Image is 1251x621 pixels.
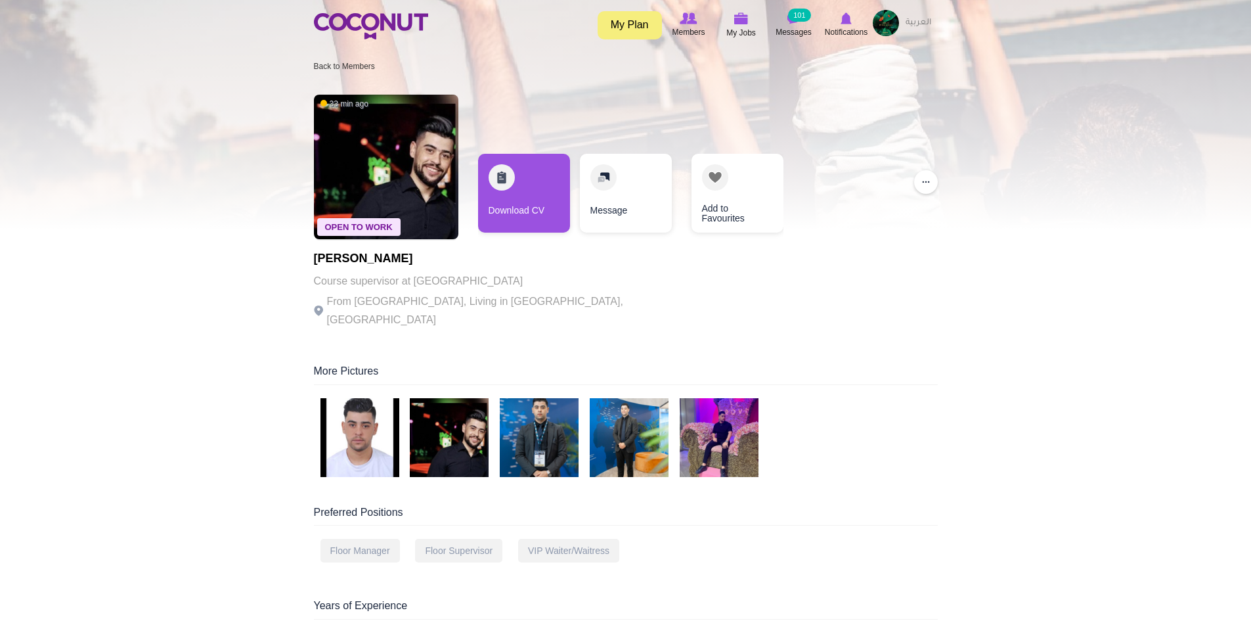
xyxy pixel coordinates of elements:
[314,364,938,385] div: More Pictures
[314,252,675,265] h1: [PERSON_NAME]
[672,26,705,39] span: Members
[788,9,810,22] small: 101
[899,10,938,36] a: العربية
[726,26,756,39] span: My Jobs
[314,599,938,620] div: Years of Experience
[682,154,774,239] div: 3 / 3
[317,218,401,236] span: Open To Work
[787,12,801,24] img: Messages
[478,154,570,233] a: Download CV
[314,272,675,290] p: Course supervisor at [GEOGRAPHIC_DATA]
[776,26,812,39] span: Messages
[415,539,502,563] div: Floor Supervisor
[320,99,368,110] span: 33 min ago
[691,154,783,233] a: Add to Favourites
[580,154,672,233] a: Message
[314,505,938,526] div: Preferred Positions
[518,539,619,563] div: VIP Waiter/Waitress
[820,10,873,40] a: Notifications Notifications
[663,10,715,40] a: Browse Members Members
[478,154,570,239] div: 1 / 3
[314,62,375,71] a: Back to Members
[598,11,662,39] a: My Plan
[320,539,400,563] div: Floor Manager
[768,10,820,40] a: Messages Messages 101
[841,12,852,24] img: Notifications
[914,170,938,194] button: ...
[314,292,675,329] p: From [GEOGRAPHIC_DATA], Living in [GEOGRAPHIC_DATA], [GEOGRAPHIC_DATA]
[734,12,749,24] img: My Jobs
[680,12,697,24] img: Browse Members
[825,26,867,39] span: Notifications
[314,13,428,39] img: Home
[580,154,672,239] div: 2 / 3
[715,10,768,41] a: My Jobs My Jobs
